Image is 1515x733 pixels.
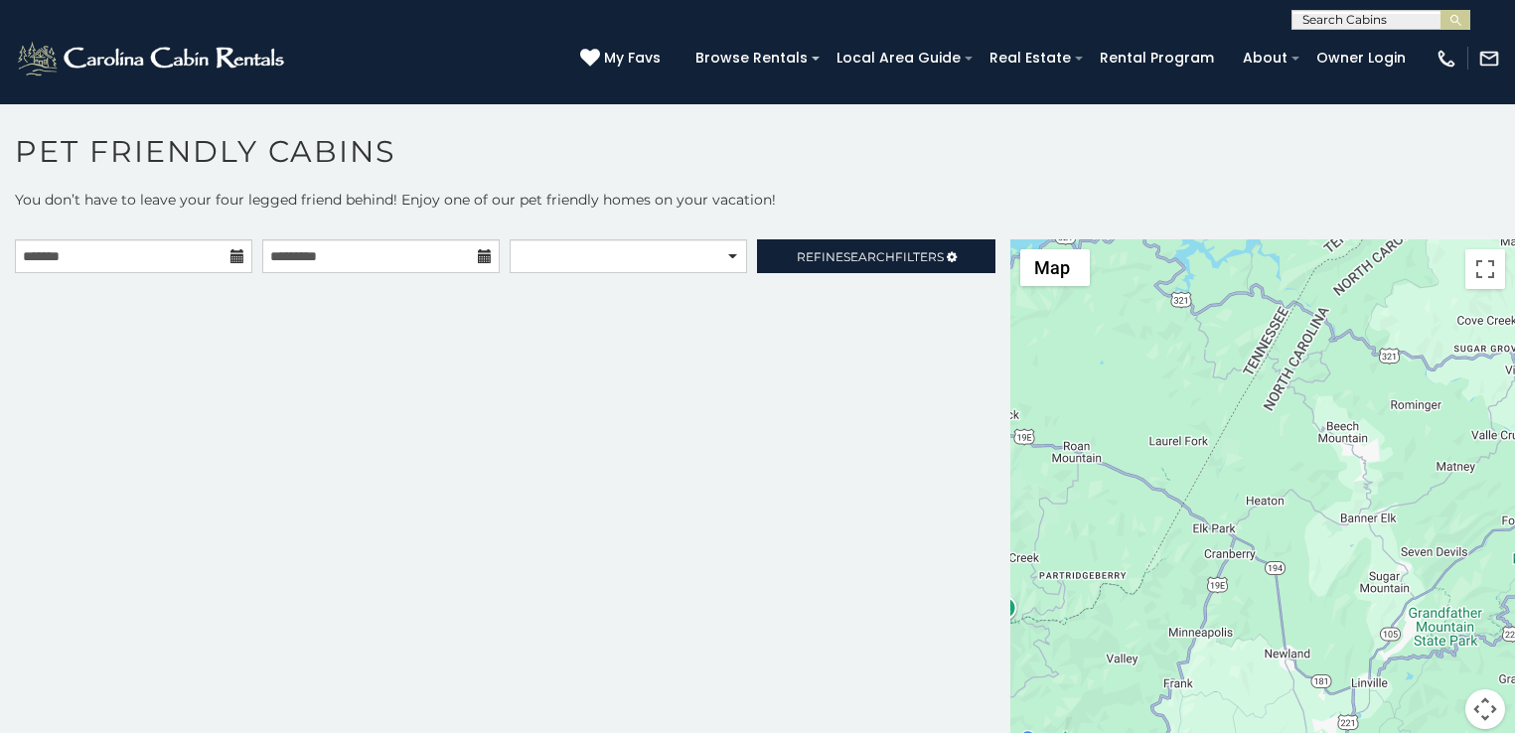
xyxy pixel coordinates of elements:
button: Map camera controls [1465,689,1505,729]
a: My Favs [580,48,666,70]
a: Browse Rentals [685,43,818,73]
a: RefineSearchFilters [757,239,994,273]
img: White-1-2.png [15,39,290,78]
span: My Favs [604,48,661,69]
a: Local Area Guide [827,43,971,73]
a: Owner Login [1306,43,1416,73]
a: Rental Program [1090,43,1224,73]
button: Change map style [1020,249,1090,286]
img: phone-regular-white.png [1436,48,1457,70]
span: Map [1034,257,1070,278]
button: Toggle fullscreen view [1465,249,1505,289]
a: About [1233,43,1297,73]
span: Refine Filters [797,249,944,264]
span: Search [843,249,895,264]
a: Real Estate [980,43,1081,73]
img: mail-regular-white.png [1478,48,1500,70]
